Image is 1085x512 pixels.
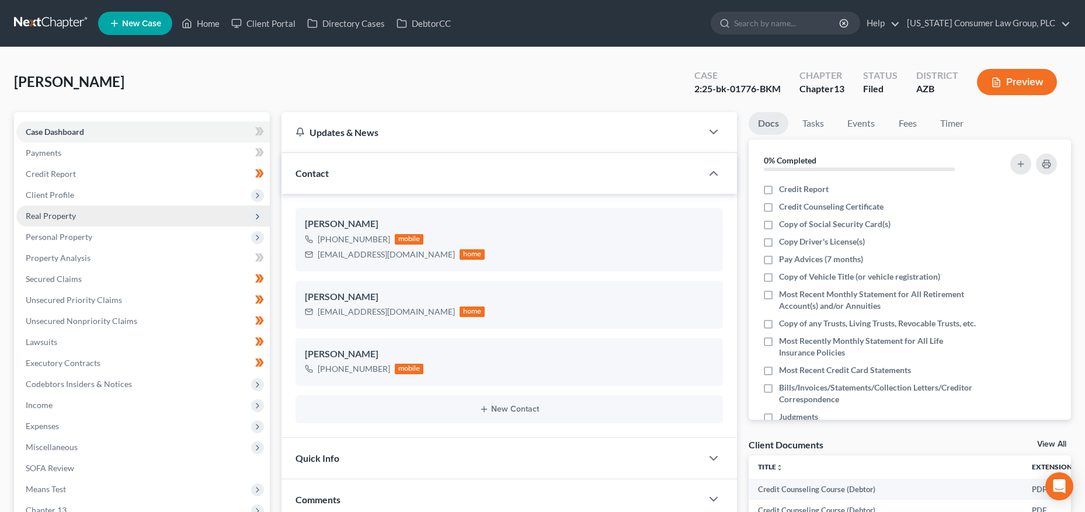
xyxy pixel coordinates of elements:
span: Unsecured Priority Claims [26,295,122,305]
span: Lawsuits [26,337,57,347]
span: [PERSON_NAME] [14,73,124,90]
a: View All [1037,440,1066,448]
div: [EMAIL_ADDRESS][DOMAIN_NAME] [318,249,455,260]
a: DebtorCC [391,13,457,34]
div: Filed [863,82,898,96]
a: Unsecured Priority Claims [16,290,270,311]
span: Client Profile [26,190,74,200]
a: Payments [16,142,270,163]
button: New Contact [305,405,714,414]
span: Comments [295,494,340,505]
span: Quick Info [295,452,339,464]
div: AZB [916,82,958,96]
span: Most Recent Monthly Statement for All Retirement Account(s) and/or Annuities [779,288,980,312]
a: Docs [749,112,788,135]
span: Expenses [26,421,59,431]
span: Contact [295,168,329,179]
a: Property Analysis [16,248,270,269]
div: [PERSON_NAME] [305,347,714,361]
div: Open Intercom Messenger [1045,472,1073,500]
a: Unsecured Nonpriority Claims [16,311,270,332]
span: Credit Report [779,183,829,195]
div: Status [863,69,898,82]
span: Unsecured Nonpriority Claims [26,316,137,326]
span: Secured Claims [26,274,82,284]
a: Lawsuits [16,332,270,353]
span: Personal Property [26,232,92,242]
span: Real Property [26,211,76,221]
span: Means Test [26,484,66,494]
a: Directory Cases [301,13,391,34]
span: New Case [122,19,161,28]
a: Secured Claims [16,269,270,290]
span: Executory Contracts [26,358,100,368]
i: unfold_more [776,464,783,471]
div: [PERSON_NAME] [305,217,714,231]
div: mobile [395,234,424,245]
span: Bills/Invoices/Statements/Collection Letters/Creditor Correspondence [779,382,980,405]
span: Credit Report [26,169,76,179]
span: Payments [26,148,61,158]
a: Tasks [793,112,833,135]
td: Credit Counseling Course (Debtor) [749,479,1023,500]
div: Case [694,69,781,82]
div: 2:25-bk-01776-BKM [694,82,781,96]
a: Extensionunfold_more [1032,462,1079,471]
span: Judgments [779,411,818,423]
span: Property Analysis [26,253,91,263]
a: Help [861,13,900,34]
a: Credit Report [16,163,270,184]
div: [PHONE_NUMBER] [318,363,390,375]
div: home [460,306,485,317]
a: Fees [889,112,926,135]
div: Updates & News [295,126,688,138]
button: Preview [977,69,1057,95]
span: Most Recently Monthly Statement for All Life Insurance Policies [779,335,980,358]
a: Home [176,13,225,34]
a: Timer [931,112,973,135]
span: Miscellaneous [26,442,78,452]
span: Pay Advices (7 months) [779,253,863,265]
span: Most Recent Credit Card Statements [779,364,911,376]
div: District [916,69,958,82]
span: Copy of Vehicle Title (or vehicle registration) [779,271,940,283]
a: Case Dashboard [16,121,270,142]
span: Copy of any Trusts, Living Trusts, Revocable Trusts, etc. [779,318,976,329]
div: Client Documents [749,438,823,451]
span: Copy of Social Security Card(s) [779,218,891,230]
div: home [460,249,485,260]
strong: 0% Completed [764,155,816,165]
a: Events [838,112,884,135]
a: Client Portal [225,13,301,34]
div: [PERSON_NAME] [305,290,714,304]
span: Case Dashboard [26,127,84,137]
span: 13 [834,83,844,94]
a: Titleunfold_more [758,462,783,471]
span: Codebtors Insiders & Notices [26,379,132,389]
a: SOFA Review [16,458,270,479]
div: mobile [395,364,424,374]
div: Chapter [799,82,844,96]
a: Executory Contracts [16,353,270,374]
span: Income [26,400,53,410]
a: [US_STATE] Consumer Law Group, PLC [901,13,1070,34]
span: SOFA Review [26,463,74,473]
div: [PHONE_NUMBER] [318,234,390,245]
span: Credit Counseling Certificate [779,201,884,213]
input: Search by name... [734,12,841,34]
div: [EMAIL_ADDRESS][DOMAIN_NAME] [318,306,455,318]
span: Copy Driver's License(s) [779,236,865,248]
div: Chapter [799,69,844,82]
